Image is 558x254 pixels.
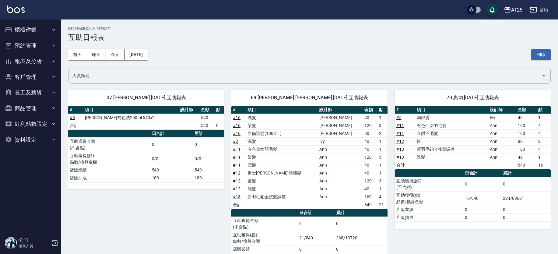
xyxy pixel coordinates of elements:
td: 男士[PERSON_NAME]羽接髮 [246,169,318,177]
td: 224/8960 [501,191,551,206]
td: 120 [363,177,377,185]
button: 客戶管理 [2,69,58,85]
td: 21 [377,201,388,209]
td: 洗髮 [246,137,318,145]
td: 新羽毛鉑金接髮調整 [415,145,488,153]
button: 商品管理 [2,101,58,116]
td: 互助獲得(點) 點數/換算金額 [231,231,297,245]
td: 1 [537,153,551,161]
td: 268/10720 [335,231,388,245]
button: 昨天 [87,49,106,60]
table: a dense table [231,106,387,209]
td: Ann [318,169,363,177]
th: 累計 [193,130,224,138]
td: Ann [488,122,516,129]
th: 日合計 [298,209,335,217]
td: 80 [516,137,537,145]
button: 紅利點數設定 [2,116,58,132]
table: a dense table [68,106,224,130]
td: Ann [318,153,363,161]
td: 2 [537,137,551,145]
h3: 互助日報表 [68,33,551,42]
td: Ann [318,177,363,185]
td: 120 [363,153,377,161]
td: 0/0 [150,152,193,166]
td: 40 [363,161,377,169]
th: 設計師 [179,106,199,114]
td: 合計 [68,122,83,129]
button: 報表及分析 [2,53,58,69]
a: #16 [233,123,240,128]
td: 局部燙 [415,114,488,122]
td: 16 [537,161,551,169]
td: 0 [298,217,335,231]
td: 640 [516,161,537,169]
button: 預約管理 [2,38,58,54]
td: 漂髮 [246,185,318,193]
td: 0 [501,213,551,221]
td: 3 [377,177,388,185]
td: 店販業績 [395,206,463,213]
a: #12 [233,171,240,175]
td: 染髮 [246,122,318,129]
td: 80 [363,129,377,137]
td: 540 [193,166,224,174]
h2: Decrease Daily Report [68,27,551,31]
td: 洗髮 [246,114,318,122]
td: 0 [463,206,502,213]
td: Ann [488,129,516,137]
a: #12 [396,139,404,144]
button: 前天 [68,49,87,60]
td: 有色仙女羽毛髮 [246,145,318,153]
img: Logo [7,5,25,13]
a: #5 [396,115,402,120]
td: 40 [363,137,377,145]
a: #12 [233,186,240,191]
td: 0 [463,213,502,221]
td: Ann [488,137,516,145]
td: 4 [537,145,551,153]
td: 互助獲得金額 (不含點) [68,137,150,152]
th: # [68,106,83,114]
td: 180 [193,174,224,182]
td: [PERSON_NAME] [318,114,363,122]
td: 染髮 [246,153,318,161]
td: 0 [463,177,502,191]
td: 4 [537,129,551,137]
td: 4 [377,193,388,201]
td: 拆 [415,137,488,145]
td: 互助獲得(點) 點數/換算金額 [395,191,463,206]
button: 今天 [106,49,125,60]
td: Ann [488,145,516,153]
a: #11 [396,131,404,136]
td: 1 [377,185,388,193]
td: 洗髮 [415,153,488,161]
h5: 公司 [19,237,50,243]
td: 40 [363,114,377,122]
td: Ann [318,161,363,169]
button: 資料設定 [2,132,58,148]
td: 0 [193,137,224,152]
td: 0 [150,137,193,152]
input: 人員名稱 [71,70,539,81]
td: 160 [516,122,537,129]
th: 點 [377,106,388,114]
td: 3 [377,122,388,129]
td: 1 [377,169,388,177]
span: 70 惠均 [DATE] 互助報表 [402,95,543,101]
td: 160 [516,129,537,137]
button: [DATE] [125,49,148,60]
td: 1 [377,145,388,153]
td: Ivy [488,114,516,122]
td: 1 [377,137,388,145]
button: 登出 [527,4,551,16]
span: 07 [PERSON_NAME] [DATE] 互助報表 [75,95,217,101]
a: #13 [396,155,404,160]
td: 互助獲得金額 (不含點) [231,217,297,231]
th: 項目 [415,106,488,114]
td: 自備護髮(1000上) [246,129,318,137]
td: 3 [377,153,388,161]
a: #11 [233,155,240,160]
button: 員工及薪資 [2,85,58,101]
table: a dense table [395,169,551,222]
